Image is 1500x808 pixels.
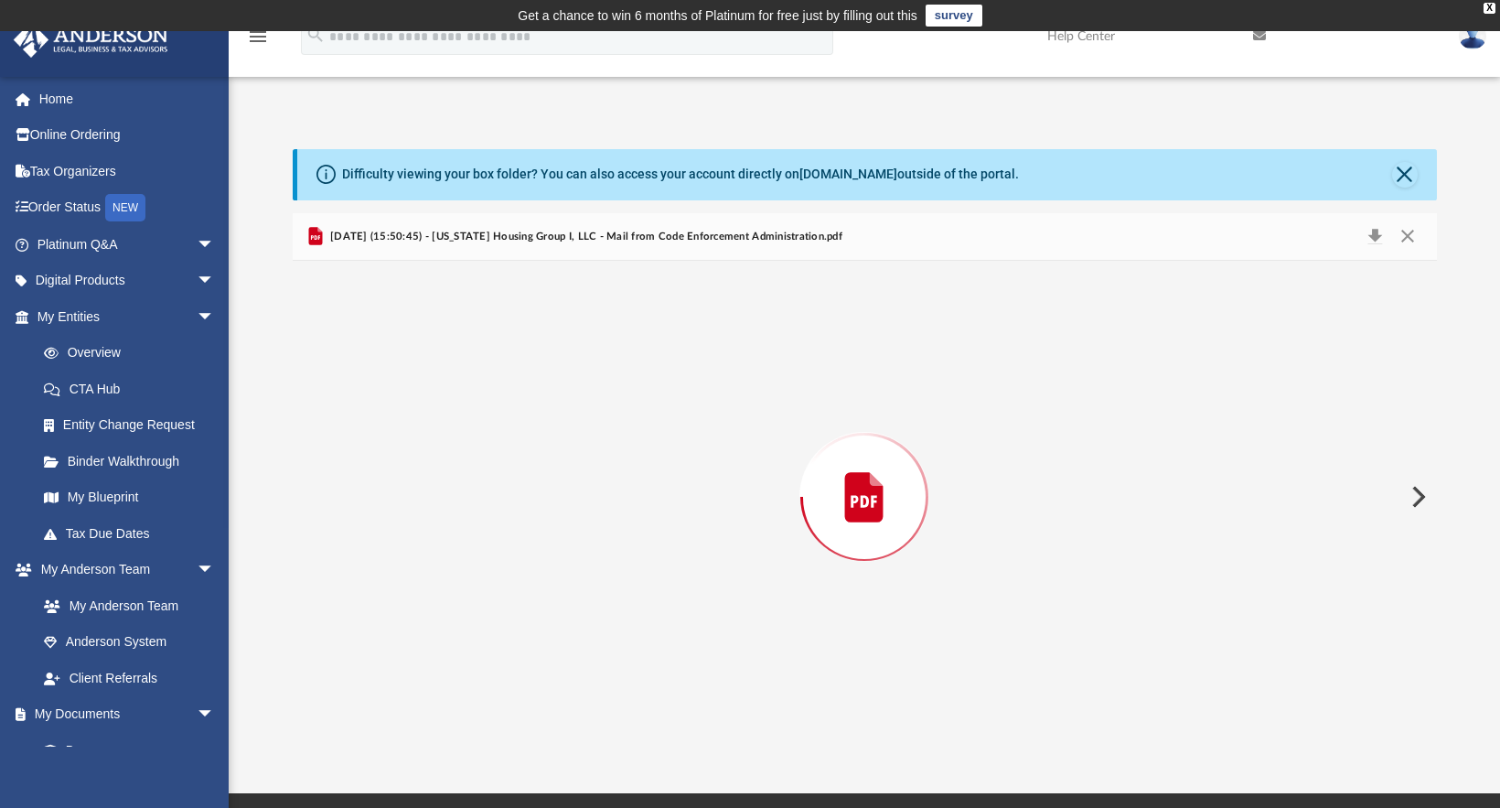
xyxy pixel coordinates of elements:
[247,26,269,48] i: menu
[13,696,233,733] a: My Documentsarrow_drop_down
[197,263,233,300] span: arrow_drop_down
[518,5,917,27] div: Get a chance to win 6 months of Platinum for free just by filling out this
[1484,3,1495,14] div: close
[26,660,233,696] a: Client Referrals
[13,117,242,154] a: Online Ordering
[26,515,242,552] a: Tax Due Dates
[8,22,174,58] img: Anderson Advisors Platinum Portal
[13,226,242,263] a: Platinum Q&Aarrow_drop_down
[26,732,224,769] a: Box
[1359,224,1392,250] button: Download
[1391,224,1424,250] button: Close
[26,407,242,444] a: Entity Change Request
[13,552,233,588] a: My Anderson Teamarrow_drop_down
[197,226,233,264] span: arrow_drop_down
[342,165,1019,184] div: Difficulty viewing your box folder? You can also access your account directly on outside of the p...
[1397,471,1437,523] button: Next File
[26,587,224,624] a: My Anderson Team
[305,25,326,45] i: search
[197,696,233,734] span: arrow_drop_down
[197,298,233,336] span: arrow_drop_down
[1392,162,1418,188] button: Close
[799,167,897,181] a: [DOMAIN_NAME]
[926,5,982,27] a: survey
[26,624,233,661] a: Anderson System
[26,371,242,407] a: CTA Hub
[26,479,233,516] a: My Blueprint
[327,229,842,245] span: [DATE] (15:50:45) - [US_STATE] Housing Group I, LLC - Mail from Code Enforcement Administration.pdf
[105,194,145,221] div: NEW
[247,35,269,48] a: menu
[13,263,242,299] a: Digital Productsarrow_drop_down
[26,443,242,479] a: Binder Walkthrough
[293,213,1437,734] div: Preview
[13,189,242,227] a: Order StatusNEW
[197,552,233,589] span: arrow_drop_down
[26,335,242,372] a: Overview
[13,81,242,117] a: Home
[13,153,242,189] a: Tax Organizers
[13,298,242,335] a: My Entitiesarrow_drop_down
[1459,23,1486,49] img: User Pic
